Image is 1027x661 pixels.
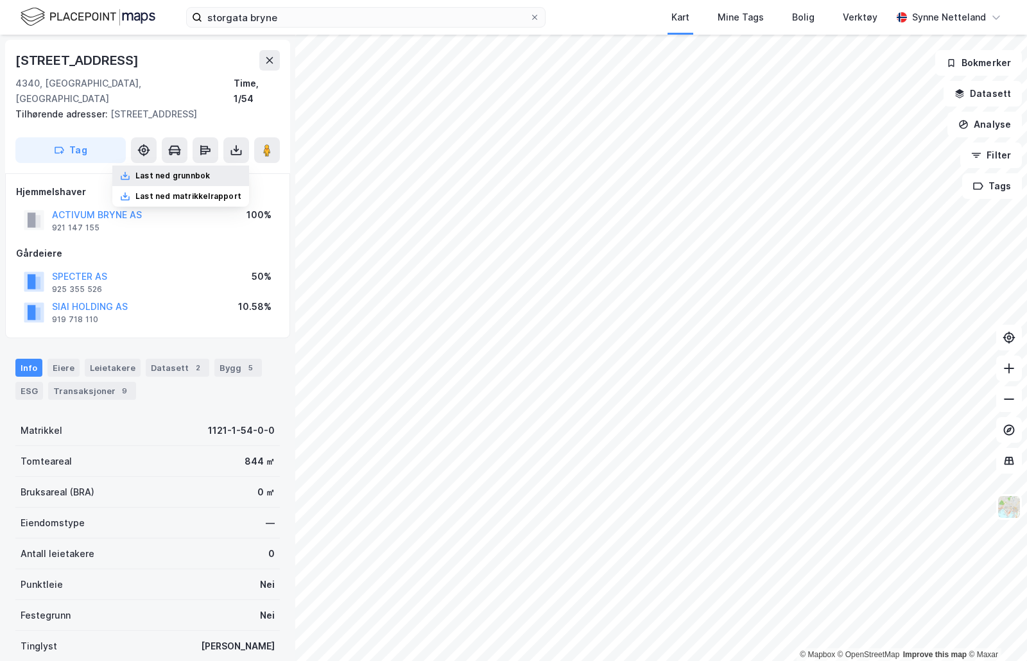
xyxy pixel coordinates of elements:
div: Verktøy [843,10,877,25]
iframe: Chat Widget [963,599,1027,661]
a: Improve this map [903,650,967,659]
div: Antall leietakere [21,546,94,562]
div: [STREET_ADDRESS] [15,107,270,122]
div: [STREET_ADDRESS] [15,50,141,71]
div: Last ned grunnbok [135,171,210,181]
div: Matrikkel [21,423,62,438]
div: Eiendomstype [21,515,85,531]
div: Nei [260,577,275,592]
div: 9 [118,384,131,397]
div: Info [15,359,42,377]
div: Synne Netteland [912,10,986,25]
button: Tags [962,173,1022,199]
div: 0 [268,546,275,562]
div: Tomteareal [21,454,72,469]
input: Søk på adresse, matrikkel, gårdeiere, leietakere eller personer [202,8,530,27]
div: 921 147 155 [52,223,99,233]
div: 919 718 110 [52,314,98,325]
button: Filter [960,142,1022,168]
div: 4340, [GEOGRAPHIC_DATA], [GEOGRAPHIC_DATA] [15,76,234,107]
img: logo.f888ab2527a4732fd821a326f86c7f29.svg [21,6,155,28]
div: Transaksjoner [48,382,136,400]
div: 100% [246,207,272,223]
div: Bygg [214,359,262,377]
div: Festegrunn [21,608,71,623]
div: Bruksareal (BRA) [21,485,94,500]
div: Eiere [47,359,80,377]
div: ESG [15,382,43,400]
button: Bokmerker [935,50,1022,76]
div: 5 [244,361,257,374]
div: 2 [191,361,204,374]
a: Mapbox [800,650,835,659]
div: Mine Tags [718,10,764,25]
button: Tag [15,137,126,163]
div: Hjemmelshaver [16,184,279,200]
div: — [266,515,275,531]
button: Analyse [947,112,1022,137]
div: Nei [260,608,275,623]
div: 925 355 526 [52,284,102,295]
div: Last ned matrikkelrapport [135,191,241,202]
div: 844 ㎡ [245,454,275,469]
button: Datasett [944,81,1022,107]
div: 0 ㎡ [257,485,275,500]
div: Punktleie [21,577,63,592]
div: Datasett [146,359,209,377]
div: 50% [252,269,272,284]
span: Tilhørende adresser: [15,108,110,119]
div: Time, 1/54 [234,76,280,107]
div: 1121-1-54-0-0 [208,423,275,438]
div: Kontrollprogram for chat [963,599,1027,661]
a: OpenStreetMap [838,650,900,659]
div: Gårdeiere [16,246,279,261]
div: Bolig [792,10,815,25]
div: Leietakere [85,359,141,377]
img: Z [997,495,1021,519]
div: Tinglyst [21,639,57,654]
div: [PERSON_NAME] [201,639,275,654]
div: Kart [671,10,689,25]
div: 10.58% [238,299,272,314]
